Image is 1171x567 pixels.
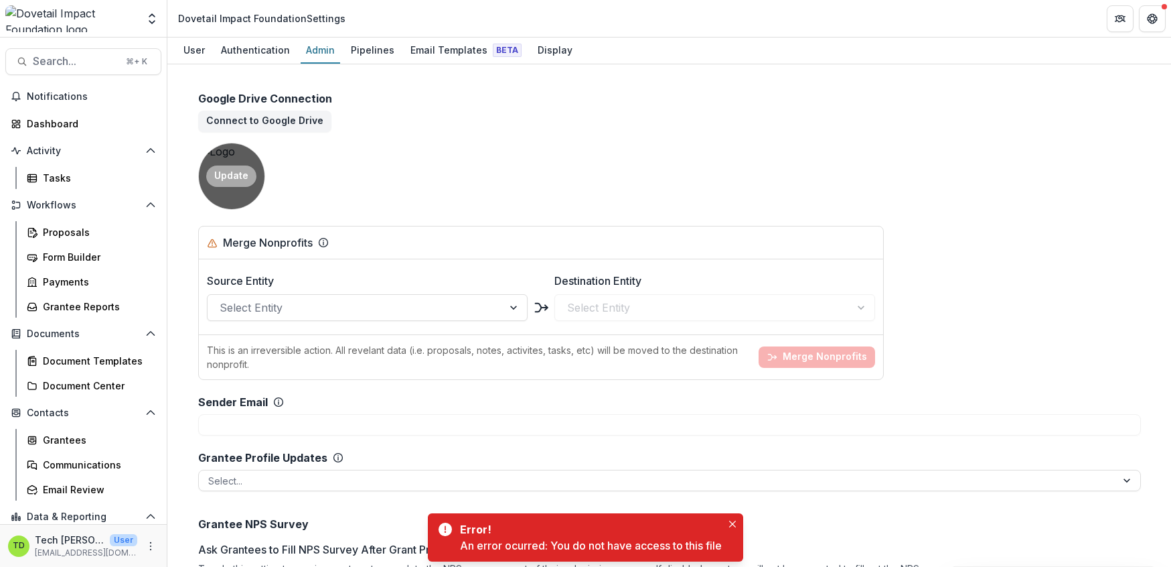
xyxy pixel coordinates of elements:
div: Grantee Reports [43,300,151,314]
div: Tech Dovie [13,542,25,550]
div: Email Review [43,483,151,497]
a: Grantees [21,429,161,451]
span: Contacts [27,407,140,419]
button: More [143,538,159,554]
span: Search... [33,55,118,68]
a: Email Review [21,479,161,501]
a: Authentication [216,38,295,64]
a: Email Templates Beta [405,38,527,64]
h2: Grantee Profile Updates [198,452,327,464]
p: Tech [PERSON_NAME] [35,533,104,547]
a: Grantee Reports [21,296,161,318]
button: Get Help [1139,5,1166,32]
div: Payments [43,275,151,289]
div: Proposals [43,225,151,239]
p: [EMAIL_ADDRESS][DOMAIN_NAME] [35,547,137,559]
button: Open Documents [5,323,161,344]
div: Error! [460,521,716,538]
div: Merge Nonprofits [223,235,313,251]
a: Admin [301,38,340,64]
button: Search... [5,48,161,75]
div: Dovetail Impact Foundation Settings [178,11,345,25]
div: Pipelines [345,40,400,60]
button: Open Workflows [5,194,161,216]
div: User [178,40,210,60]
div: Display [532,40,578,60]
button: Notifications [5,86,161,107]
div: Document Center [43,379,151,393]
label: Destination Entity [554,273,867,289]
div: ⌘ + K [123,54,150,69]
button: Open Activity [5,140,161,162]
button: Merge Nonprofits [759,346,875,368]
button: Open Contacts [5,402,161,424]
div: Grantees [43,433,151,447]
h2: Sender Email [198,396,268,409]
a: Tasks [21,167,161,189]
img: Dovetail Impact Foundation logo [5,5,137,32]
a: Proposals [21,221,161,243]
span: Workflows [27,200,140,211]
span: Notifications [27,91,156,103]
div: Admin [301,40,340,60]
a: Display [532,38,578,64]
span: Activity [27,145,140,157]
div: Email Templates [405,40,527,60]
div: Communications [43,458,151,472]
div: Tasks [43,171,151,185]
span: Documents [27,328,140,340]
label: Ask Grantees to Fill NPS Survey After Grant Proposal Submission [198,542,524,558]
p: This is an irreversible action. All revelant data (i.e. proposals, notes, activites, tasks, etc) ... [207,343,753,371]
a: Document Templates [21,350,161,372]
nav: breadcrumb [173,9,351,28]
button: Open entity switcher [143,5,161,32]
span: Beta [493,44,522,57]
a: Payments [21,271,161,293]
button: Connect to Google Drive [198,111,331,132]
span: Data & Reporting [27,511,140,523]
div: An error ocurred: You do not have access to this file [460,538,722,554]
h2: Google Drive Connection [198,92,1141,105]
div: Form Builder [43,250,151,264]
button: Partners [1107,5,1134,32]
a: Dashboard [5,113,161,135]
div: Authentication [216,40,295,60]
a: Document Center [21,375,161,397]
a: Form Builder [21,246,161,268]
h2: Grantee NPS Survey [198,518,1141,531]
div: Dashboard [27,117,151,131]
a: User [178,38,210,64]
a: Pipelines [345,38,400,64]
a: Communications [21,454,161,476]
div: Document Templates [43,354,151,368]
button: Open Data & Reporting [5,506,161,527]
button: Close [724,516,740,532]
label: Source Entity [207,273,520,289]
button: Update [206,166,256,187]
p: User [110,534,137,546]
